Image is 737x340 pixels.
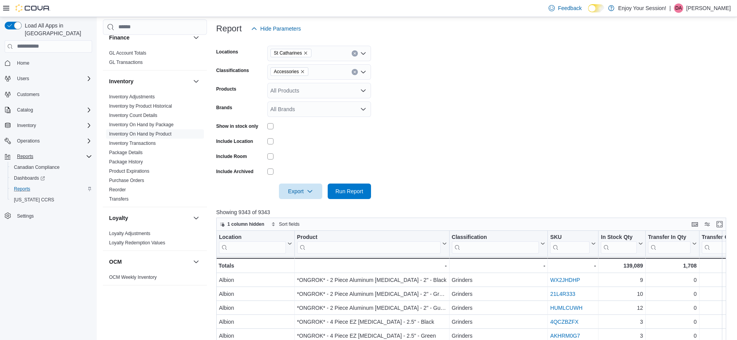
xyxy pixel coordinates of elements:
[109,214,128,222] h3: Loyalty
[588,12,588,13] span: Dark Mode
[279,184,322,199] button: Export
[550,234,590,241] div: SKU
[352,69,358,75] button: Clear input
[109,196,128,202] span: Transfers
[360,106,366,112] button: Open list of options
[109,131,171,137] span: Inventory On Hand by Product
[2,105,95,115] button: Catalog
[11,184,33,194] a: Reports
[17,60,29,66] span: Home
[14,89,92,99] span: Customers
[219,275,292,285] div: Albion
[674,3,683,13] div: Darryl Allen
[14,58,32,68] a: Home
[297,303,446,313] div: *ONGROK* - 2 Piece Aluminum [MEDICAL_DATA] - 2" - Gunmetal
[109,214,190,222] button: Loyalty
[11,173,92,183] span: Dashboards
[109,159,143,165] span: Package History
[109,150,143,155] a: Package Details
[109,60,143,65] a: GL Transactions
[219,317,292,326] div: Albion
[11,195,92,204] span: Washington CCRS
[2,73,95,84] button: Users
[545,0,585,16] a: Feedback
[550,261,596,270] div: -
[14,74,32,83] button: Users
[550,333,580,339] a: AKHRM0G7
[109,177,144,184] span: Purchase Orders
[14,211,92,220] span: Settings
[360,50,366,57] button: Open list of options
[274,49,302,57] span: St Catharines
[303,51,308,55] button: Remove St Catharines from selection in this group
[216,168,253,175] label: Include Archived
[297,275,446,285] div: *ONGROK* - 2 Piece Aluminum [MEDICAL_DATA] - 2" - Black
[109,258,122,266] h3: OCM
[109,274,157,280] span: OCM Weekly Inventory
[109,240,165,246] a: Loyalty Redemption Values
[451,261,545,270] div: -
[648,289,697,299] div: 0
[219,303,292,313] div: Albion
[14,175,45,181] span: Dashboards
[648,275,697,285] div: 0
[216,123,258,129] label: Show in stock only
[17,213,34,219] span: Settings
[103,92,207,207] div: Inventory
[601,261,643,270] div: 139,089
[11,184,92,194] span: Reports
[703,220,712,229] button: Display options
[2,120,95,131] button: Inventory
[328,184,371,199] button: Run Report
[14,121,39,130] button: Inventory
[216,105,232,111] label: Brands
[17,91,39,98] span: Customers
[675,3,682,13] span: DA
[451,234,545,253] button: Classification
[109,231,150,236] a: Loyalty Adjustments
[274,68,299,76] span: Accessories
[648,317,697,326] div: 0
[217,220,267,229] button: 1 column hidden
[219,234,286,253] div: Location
[601,317,643,326] div: 3
[270,49,312,57] span: St Catharines
[216,153,247,160] label: Include Room
[648,234,697,253] button: Transfer In Qty
[109,77,133,85] h3: Inventory
[601,234,637,253] div: In Stock Qty
[352,50,358,57] button: Clear input
[109,258,190,266] button: OCM
[11,163,92,172] span: Canadian Compliance
[219,261,292,270] div: Totals
[8,173,95,184] a: Dashboards
[109,94,155,100] span: Inventory Adjustments
[216,138,253,144] label: Include Location
[219,234,286,241] div: Location
[109,113,157,118] a: Inventory Count Details
[648,303,697,313] div: 0
[648,261,697,270] div: 1,708
[192,77,201,86] button: Inventory
[550,291,575,297] a: 21L4R333
[360,69,366,75] button: Open list of options
[216,208,732,216] p: Showing 9343 of 9343
[227,221,264,227] span: 1 column hidden
[109,50,146,56] a: GL Account Totals
[14,152,36,161] button: Reports
[109,103,172,109] span: Inventory by Product Historical
[103,48,207,70] div: Finance
[109,240,165,246] span: Loyalty Redemption Values
[216,24,242,33] h3: Report
[297,261,446,270] div: -
[103,273,207,285] div: OCM
[601,234,643,253] button: In Stock Qty
[109,141,156,146] a: Inventory Transactions
[109,34,130,41] h3: Finance
[14,58,92,68] span: Home
[335,187,363,195] span: Run Report
[14,164,60,170] span: Canadian Compliance
[14,74,92,83] span: Users
[15,4,50,12] img: Cova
